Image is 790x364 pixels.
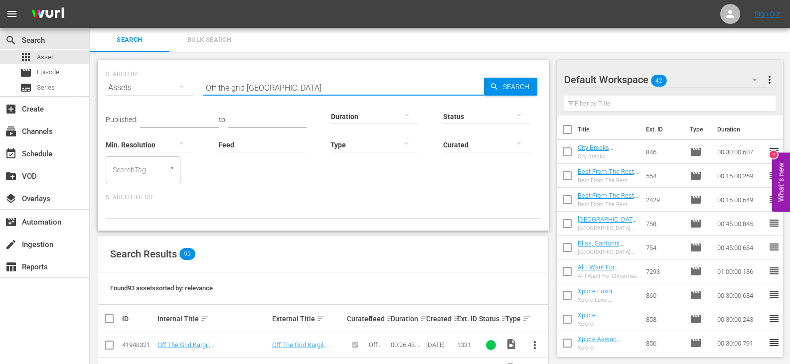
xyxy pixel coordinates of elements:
[5,103,17,115] span: Create
[106,116,138,123] span: Published:
[690,218,702,230] span: Episode
[5,34,17,46] span: Search
[179,248,195,260] span: 93
[578,192,638,207] a: Best From The Rest Taiwan (DU)
[578,216,638,245] a: [GEOGRAPHIC_DATA],[GEOGRAPHIC_DATA] (DU)
[768,193,780,205] span: reorder
[347,315,366,323] div: Curated
[690,289,702,301] span: Episode
[110,248,177,260] span: Search Results
[713,212,768,236] td: 00:45:00.845
[457,315,476,323] div: Ext. ID
[578,116,640,143] th: Title
[175,34,243,46] span: Bulk Search
[755,10,781,18] a: Sign Out
[578,335,638,358] a: Xplore Aswan, [GEOGRAPHIC_DATA] (DU)
[642,164,686,188] td: 554
[96,34,163,46] span: Search
[505,338,517,350] span: Video
[37,67,59,77] span: Episode
[5,193,17,205] span: Overlays
[578,287,638,310] a: Xplore Luxor, [GEOGRAPHIC_DATA] (DU)
[122,315,155,323] div: ID
[578,240,638,262] a: Bliss, Santorini [GEOGRAPHIC_DATA] (DU)
[713,236,768,259] td: 00:45:00.684
[272,341,332,364] a: Off The Grid Kargil, [GEOGRAPHIC_DATA](EN)
[499,78,537,96] span: Search
[651,70,667,91] span: 42
[386,314,395,323] span: sort
[5,170,17,182] span: VOD
[768,241,780,253] span: reorder
[690,170,702,182] span: Episode
[764,74,776,86] span: more_vert
[501,314,510,323] span: sort
[369,313,388,325] div: Feed
[484,78,537,96] button: Search
[770,150,778,158] div: 1
[690,146,702,158] span: Episode
[106,74,193,102] div: Assets
[711,116,771,143] th: Duration
[420,314,429,323] span: sort
[369,341,381,364] span: Off The Grid
[768,217,780,229] span: reorder
[713,259,768,283] td: 01:00:00.186
[578,263,622,278] a: All I Want For Christmas (DU)
[5,125,17,137] span: Channels
[106,193,541,202] p: Search Filters:
[764,68,776,92] button: more_vert
[640,116,684,143] th: Ext. ID
[564,66,767,94] div: Default Workspace
[768,313,780,325] span: reorder
[37,83,55,93] span: Series
[690,337,702,349] span: Episode
[642,140,686,164] td: 846
[684,116,711,143] th: Type
[167,163,177,173] button: Open
[690,265,702,277] span: Episode
[578,168,638,190] a: Best From The Rest Oman Must Sees (DU)
[578,249,638,255] div: [GEOGRAPHIC_DATA], Santorini [GEOGRAPHIC_DATA]
[578,311,638,349] a: Xplore [GEOGRAPHIC_DATA], [GEOGRAPHIC_DATA] (DU)
[505,313,520,325] div: Type
[20,82,32,94] span: Series
[158,313,269,325] div: Internal Title
[578,321,638,327] div: Xplore [GEOGRAPHIC_DATA], [GEOGRAPHIC_DATA]
[713,307,768,331] td: 00:30:00.243
[6,8,18,20] span: menu
[20,67,32,79] span: Episode
[272,313,344,325] div: External Title
[642,331,686,355] td: 856
[5,148,17,160] span: Schedule
[110,284,213,292] span: Found 93 assets sorted by: relevance
[642,283,686,307] td: 860
[642,307,686,331] td: 858
[479,313,502,325] div: Status
[200,314,209,323] span: sort
[690,242,702,253] span: Episode
[772,152,790,212] button: Open Feedback Widget
[5,261,17,273] span: Reports
[578,273,638,279] div: All I Want For Christmas
[642,236,686,259] td: 754
[158,341,230,356] a: Off The Grid Kargil, [GEOGRAPHIC_DATA](EN)
[578,345,638,351] div: Xplore [GEOGRAPHIC_DATA], [GEOGRAPHIC_DATA]
[20,51,32,63] span: Asset
[690,194,702,206] span: Episode
[529,339,541,351] span: more_vert
[37,52,53,62] span: Asset
[391,341,423,349] div: 00:26:48.205
[690,313,702,325] span: Episode
[219,116,225,123] span: to
[578,225,638,232] div: [GEOGRAPHIC_DATA],[GEOGRAPHIC_DATA]
[713,283,768,307] td: 00:30:00.684
[768,265,780,277] span: reorder
[578,201,638,208] div: Best From The Rest [GEOGRAPHIC_DATA]
[5,216,17,228] span: Automation
[578,153,638,160] div: City Breaks [GEOGRAPHIC_DATA]
[713,164,768,188] td: 00:15:00.269
[642,259,686,283] td: 7293
[768,169,780,181] span: reorder
[578,144,638,166] a: City Breaks [GEOGRAPHIC_DATA] (DU)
